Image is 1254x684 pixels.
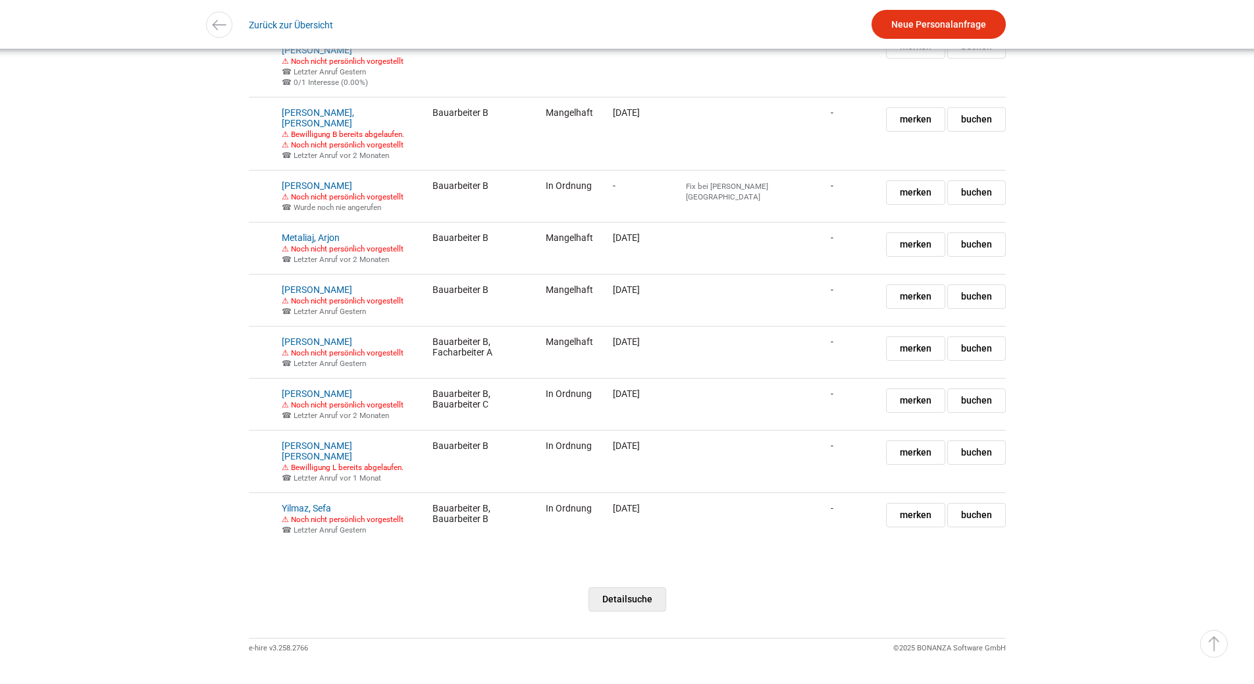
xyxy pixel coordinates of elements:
td: [DATE] [603,326,676,378]
small: 30.06.2025 10:43:18 [282,473,381,483]
a: buchen [947,440,1006,465]
span: merken [900,504,931,527]
span: merken [900,181,931,204]
td: Bauarbeiter B [423,430,535,492]
a: [PERSON_NAME] [282,284,352,295]
td: [DATE] [603,24,676,97]
span: merken [900,389,931,412]
td: [DATE] [603,222,676,274]
a: merken [886,336,945,361]
a: buchen [947,388,1006,413]
span: - [831,284,833,295]
td: Mangelhaft [536,24,603,97]
a: Yilmaz, Sefa [282,503,331,513]
td: war bei LTP im einsatz seit oktober 2021 [272,326,423,378]
a: merken [886,284,945,309]
small: 11.08.2025 13:57:16 [282,67,366,76]
a: Zurück zur Übersicht [249,10,333,39]
td: [DATE] [603,378,676,430]
a: buchen [947,107,1006,132]
td: In Ordnung [536,492,603,544]
small: ⚠ Noch nicht persönlich vorgestellt [282,192,404,201]
span: - [831,336,833,347]
small: 11.08.2025 12:26:17 [282,525,366,535]
a: buchen [947,336,1006,361]
a: buchen [947,232,1006,257]
a: merken [886,180,945,205]
td: [DATE] [603,430,676,492]
span: merken [900,233,931,256]
td: [DATE] [603,97,676,170]
span: merken [900,108,931,131]
a: [PERSON_NAME] [282,388,352,399]
td: Bauarbeiter B [423,97,535,170]
a: ▵ Nach oben [1200,630,1228,658]
a: Detailsuche [588,587,666,612]
small: ⚠ Bewilligung L bereits abgelaufen. [282,463,404,472]
small: ⚠ Noch nicht persönlich vorgestellt [282,57,404,66]
small: ⚠ Noch nicht persönlich vorgestellt [282,140,404,149]
span: - [831,440,833,451]
small: ☎ Wurde noch nie angerufen [282,203,381,212]
small: 05.06.2025 11:56:20 [282,255,389,264]
td: Bauarbeiter B, Bauarbeiter B [423,492,535,544]
span: merken [900,441,931,464]
td: - [603,170,676,222]
small: ⚠ Noch nicht persönlich vorgestellt [282,400,404,409]
small: 11.08.2025 13:57:21 [282,359,366,368]
a: [PERSON_NAME] [282,180,352,191]
a: Metaliaj, Arjon [282,232,340,243]
span: - [831,180,833,191]
span: merken [900,337,931,360]
span: - [831,232,833,243]
small: 05.06.2025 11:57:18 [282,151,389,160]
td: In Ordnung [536,170,603,222]
td: Mangelhaft [536,326,603,378]
a: merken [886,388,945,413]
td: Mangelhaft [536,274,603,326]
small: 05.06.2025 11:57:23 [282,411,389,420]
small: ☎ 0/1 Interesse (0.00%) [282,78,368,87]
small: 11.08.2025 13:57:19 [282,307,366,316]
td: Mangelhaft [536,222,603,274]
td: November 2022: über Drini Reisen reingekommen [272,274,423,326]
span: - [831,503,833,513]
td: Bauarbeiter B [423,222,535,274]
a: merken [886,503,945,527]
span: merken [900,285,931,308]
a: merken [886,440,945,465]
small: ⚠ Noch nicht persönlich vorgestellt [282,244,404,253]
a: [PERSON_NAME] [PERSON_NAME] [282,440,352,461]
small: ⚠ Noch nicht persönlich vorgestellt [282,515,404,524]
span: - [831,388,833,399]
a: merken [886,107,945,132]
small: ⚠ Noch nicht persönlich vorgestellt [282,348,404,357]
small: ⚠ Bewilligung B bereits abgelaufen. [282,130,404,139]
td: In Ordnung [536,378,603,430]
a: [PERSON_NAME] [282,336,352,347]
span: - [831,107,833,118]
a: [PERSON_NAME], [PERSON_NAME] [282,107,354,128]
a: merken [886,232,945,257]
td: Bauarbeiter B, Facharbeiter A [423,326,535,378]
td: Mangelhaft [536,97,603,170]
a: buchen [947,284,1006,309]
td: Bauarbeiter B, Bauarbeiter C [423,378,535,430]
div: ©2025 BONANZA Software GmbH [893,639,1006,658]
div: e-hire v3.258.2766 [249,639,308,658]
td: Bauarbeiter B [423,170,535,222]
a: buchen [947,180,1006,205]
img: icon-arrow-left.svg [209,15,228,34]
a: Neue Personalanfrage [872,10,1006,39]
a: buchen [947,503,1006,527]
td: Bauarbeiter B [423,274,535,326]
td: Bauarbeiter B [423,24,535,97]
small: Fix bei [PERSON_NAME] [GEOGRAPHIC_DATA] [686,182,768,201]
td: [DATE] [603,492,676,544]
td: In Ordnung [536,430,603,492]
td: [DATE] [603,274,676,326]
small: ⚠ Noch nicht persönlich vorgestellt [282,296,404,305]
